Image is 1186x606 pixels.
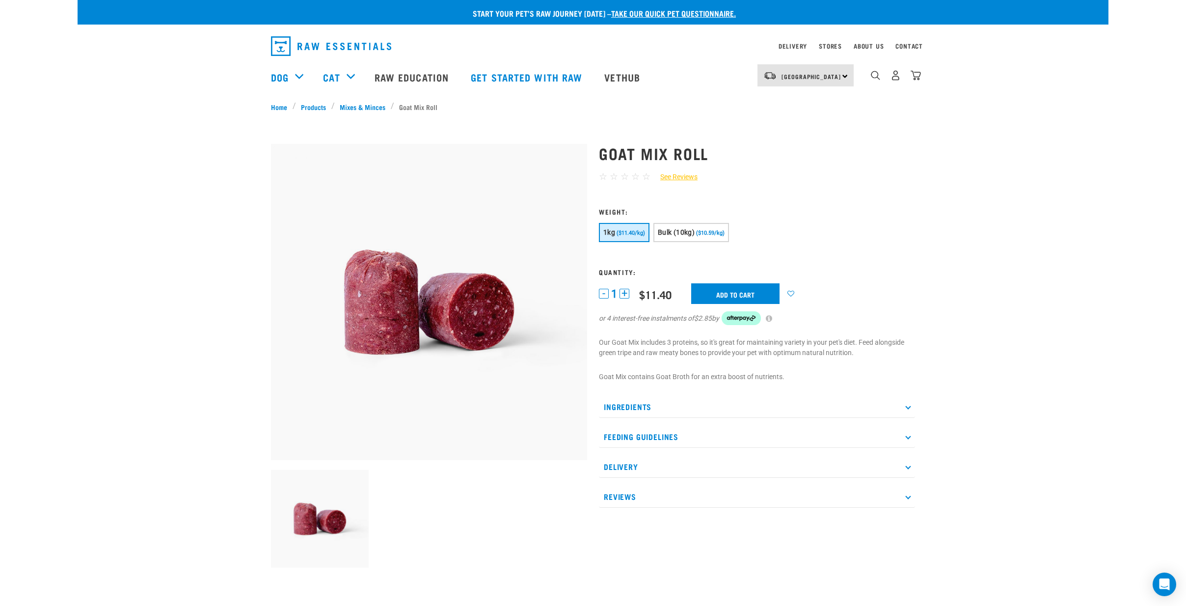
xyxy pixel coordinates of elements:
a: Stores [819,44,842,48]
button: Bulk (10kg) ($10.59/kg) [653,223,729,242]
p: Ingredients [599,396,915,418]
a: Delivery [779,44,807,48]
div: Open Intercom Messenger [1153,573,1176,596]
a: Vethub [594,57,652,97]
p: Our Goat Mix includes 3 proteins, so it's great for maintaining variety in your pet's diet. Feed ... [599,337,915,358]
a: take our quick pet questionnaire. [611,11,736,15]
span: 1kg [603,228,615,236]
p: Feeding Guidelines [599,426,915,448]
span: ☆ [599,171,607,182]
span: ☆ [620,171,629,182]
div: $11.40 [639,288,672,301]
button: 1kg ($11.40/kg) [599,223,649,242]
input: Add to cart [691,283,780,304]
h1: Goat Mix Roll [599,144,915,162]
img: Afterpay [722,311,761,325]
img: user.png [890,70,901,81]
p: Goat Mix contains Goat Broth for an extra boost of nutrients. [599,372,915,382]
img: home-icon@2x.png [911,70,921,81]
div: or 4 interest-free instalments of by [599,311,915,325]
span: $2.85 [694,313,712,324]
a: Mixes & Minces [335,102,391,112]
img: home-icon-1@2x.png [871,71,880,80]
img: Raw Essentials Chicken Lamb Beef Bulk Minced Raw Dog Food Roll Unwrapped [271,470,369,568]
p: Reviews [599,486,915,508]
p: Start your pet’s raw journey [DATE] – [85,7,1116,19]
nav: breadcrumbs [271,102,915,112]
nav: dropdown navigation [263,32,923,60]
span: 1 [611,289,617,299]
nav: dropdown navigation [78,57,1108,97]
span: [GEOGRAPHIC_DATA] [782,75,841,78]
button: + [620,289,629,299]
a: Cat [323,70,340,84]
a: Get started with Raw [461,57,594,97]
h3: Quantity: [599,268,915,275]
a: Home [271,102,293,112]
button: - [599,289,609,299]
a: Products [296,102,331,112]
a: Dog [271,70,289,84]
a: See Reviews [650,172,698,182]
a: Contact [895,44,923,48]
span: Bulk (10kg) [658,228,695,236]
span: ☆ [631,171,640,182]
span: ($11.40/kg) [617,230,645,236]
a: About Us [854,44,884,48]
img: Raw Essentials Chicken Lamb Beef Bulk Minced Raw Dog Food Roll Unwrapped [271,144,587,460]
a: Raw Education [365,57,461,97]
h3: Weight: [599,208,915,215]
p: Delivery [599,456,915,478]
span: ☆ [610,171,618,182]
span: ☆ [642,171,650,182]
img: Raw Essentials Logo [271,36,391,56]
img: van-moving.png [763,71,777,80]
span: ($10.59/kg) [696,230,725,236]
